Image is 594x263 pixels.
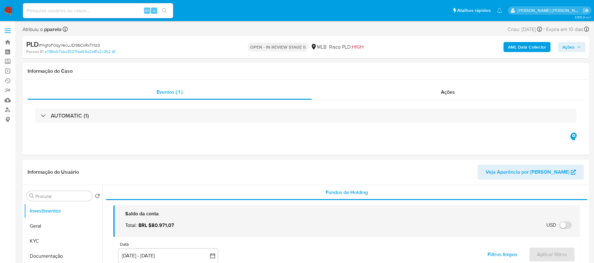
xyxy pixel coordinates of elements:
span: Veja Aparência por [PERSON_NAME] [486,165,569,180]
span: Ações [441,88,455,96]
span: Atalhos rápidos [457,7,491,14]
span: s [153,8,155,13]
span: Expira em 10 dias [546,26,583,33]
button: Procurar [29,193,34,198]
h1: Informação do Caso [28,68,584,74]
span: Eventos ( 1 ) [157,88,183,96]
button: AML Data Collector [504,42,550,52]
b: Person ID [26,49,44,55]
div: AUTOMATIC (1) [35,108,576,123]
h3: AUTOMATIC (1) [51,112,89,119]
div: Criou: [DATE] [508,25,542,34]
div: MLB [311,44,327,50]
input: Procurar [35,193,90,199]
button: Ações [558,42,585,52]
b: PLD [26,39,39,49]
input: Pesquise usuários ou casos... [23,7,173,15]
span: Atribuiu o [23,26,61,33]
a: Notificações [497,8,502,13]
span: HIGH [352,43,364,50]
a: Sair [583,7,589,14]
a: e1186db7bbc3521f1aa59d2a81c2c362 [45,49,115,55]
button: Investimentos [24,203,102,218]
button: Veja Aparência por [PERSON_NAME] [478,165,584,180]
b: AML Data Collector [508,42,546,52]
button: Geral [24,218,102,234]
span: Risco PLD: [329,44,364,50]
button: KYC [24,234,102,249]
button: Retornar ao pedido padrão [95,193,100,200]
b: pparelo [43,26,61,33]
h1: Informação do Usuário [28,169,79,175]
span: Ações [562,42,575,52]
button: search-icon [158,6,171,15]
p: andreia.almeida@mercadolivre.com [518,8,581,13]
span: # HgfoF0qyYecuJD96CxRxTHz0 [39,42,100,48]
span: - [543,25,545,34]
p: OPEN - IN REVIEW STAGE II [248,43,308,51]
span: Alt [145,8,150,13]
